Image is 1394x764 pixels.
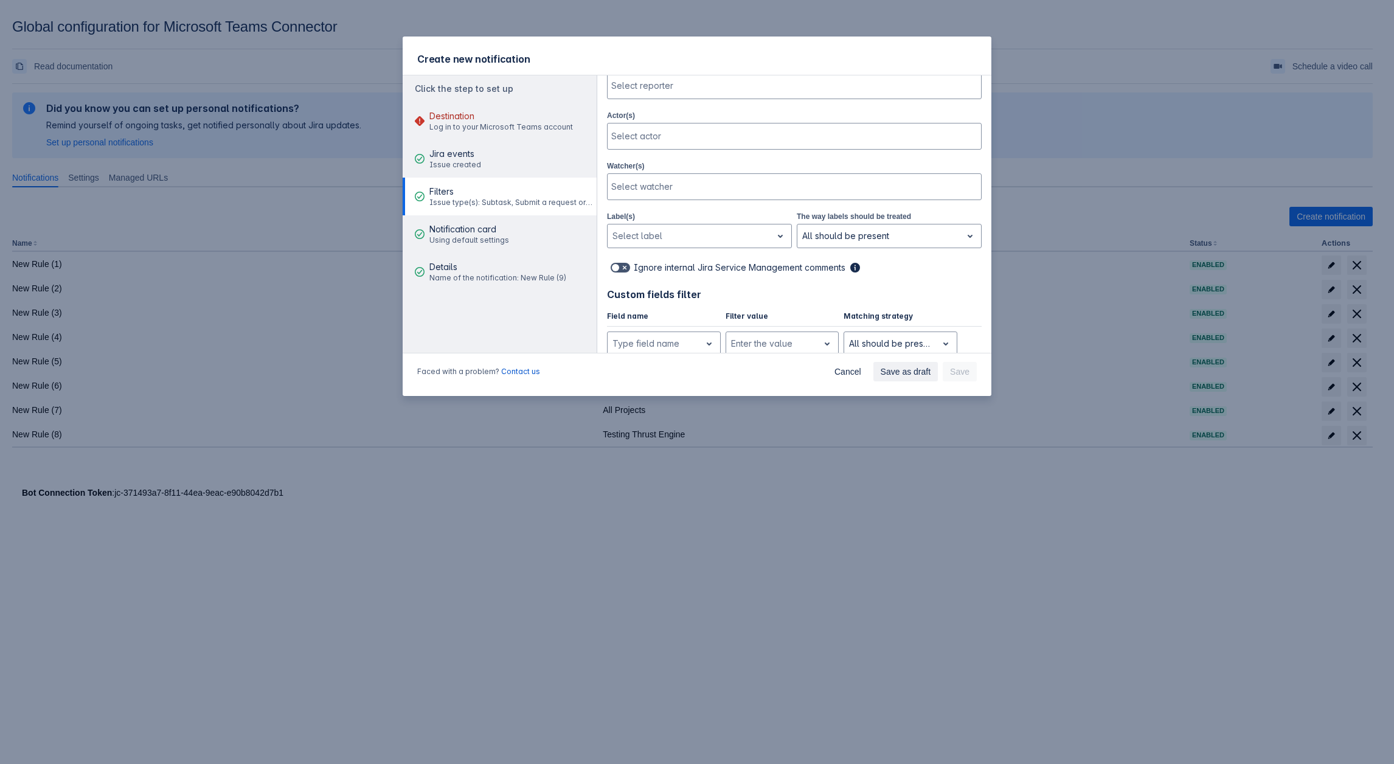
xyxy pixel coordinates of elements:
[938,336,953,351] span: open
[607,287,982,302] span: Custom fields filter
[429,160,481,170] span: Issue created
[773,229,788,243] span: open
[415,116,425,126] span: error
[415,267,425,277] span: good
[429,223,509,235] span: Notification card
[834,362,861,381] span: Cancel
[501,367,540,376] a: Contact us
[429,186,593,198] span: Filters
[429,122,573,132] span: Log in to your Microsoft Teams account
[415,229,425,239] span: good
[429,148,481,160] span: Jira events
[844,311,957,321] span: Matching strategy
[607,161,645,171] label: Watcher(s)
[415,192,425,201] span: good
[950,362,969,381] span: Save
[429,273,566,283] span: Name of the notification: New Rule (9)
[963,229,977,243] span: open
[873,362,938,381] button: Save as draft
[943,362,977,381] button: Save
[429,110,573,122] span: Destination
[726,311,839,321] span: Filter value
[607,212,635,221] label: Label(s)
[429,198,593,207] span: Issue type(s): Subtask, Submit a request or incident, Subtask, Task
[417,53,530,65] span: Create new notification
[881,362,931,381] span: Save as draft
[415,83,513,94] span: Click the step to set up
[429,261,566,273] span: Details
[415,154,425,164] span: good
[607,111,635,120] label: Actor(s)
[797,212,911,221] label: The way labels should be treated
[607,311,721,321] span: Field name
[417,367,540,377] span: Faced with a problem?
[634,262,845,274] span: Ignore internal Jira Service Management comments
[820,336,834,351] span: open
[827,362,869,381] button: Cancel
[702,336,716,351] span: open
[429,235,509,245] span: Using default settings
